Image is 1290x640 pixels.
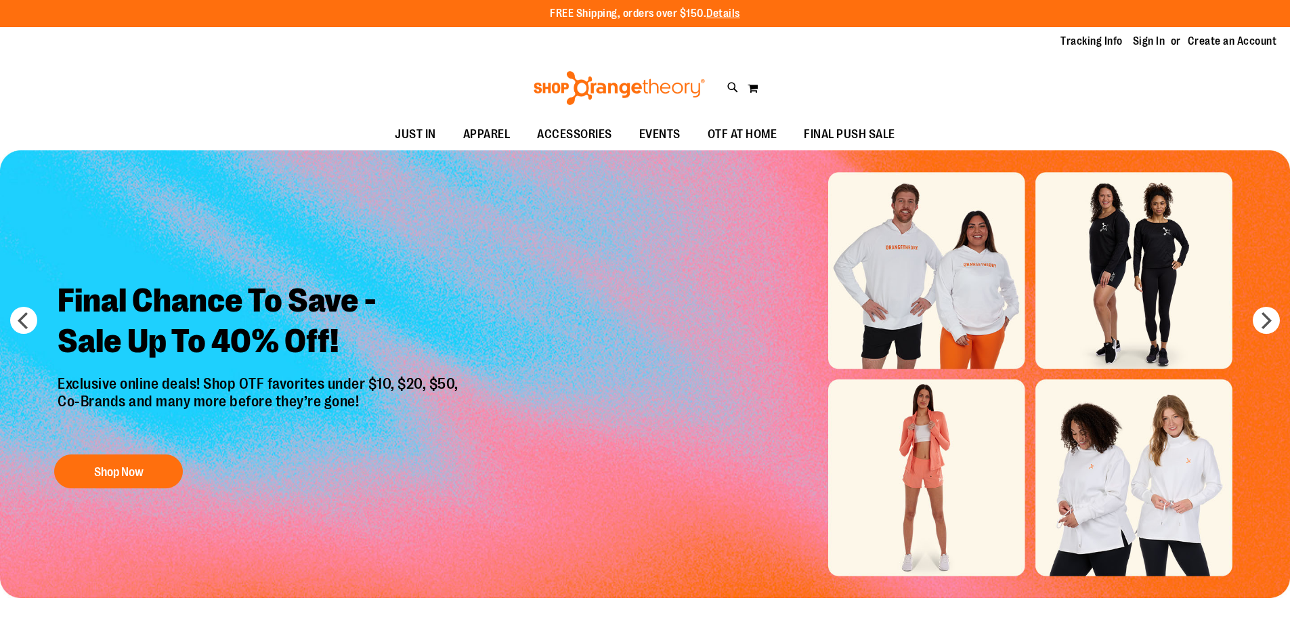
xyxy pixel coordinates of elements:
h2: Final Chance To Save - Sale Up To 40% Off! [47,270,472,375]
button: prev [10,307,37,334]
a: Tracking Info [1060,34,1123,49]
button: Shop Now [54,454,183,488]
span: OTF AT HOME [708,119,777,150]
p: FREE Shipping, orders over $150. [550,6,740,22]
a: Details [706,7,740,20]
button: next [1253,307,1280,334]
span: ACCESSORIES [537,119,612,150]
span: JUST IN [395,119,436,150]
span: FINAL PUSH SALE [804,119,895,150]
a: Create an Account [1188,34,1277,49]
p: Exclusive online deals! Shop OTF favorites under $10, $20, $50, Co-Brands and many more before th... [47,375,472,442]
img: Shop Orangetheory [532,71,707,105]
a: Final Chance To Save -Sale Up To 40% Off! Exclusive online deals! Shop OTF favorites under $10, $... [47,270,472,496]
a: Sign In [1133,34,1165,49]
span: EVENTS [639,119,681,150]
span: APPAREL [463,119,511,150]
